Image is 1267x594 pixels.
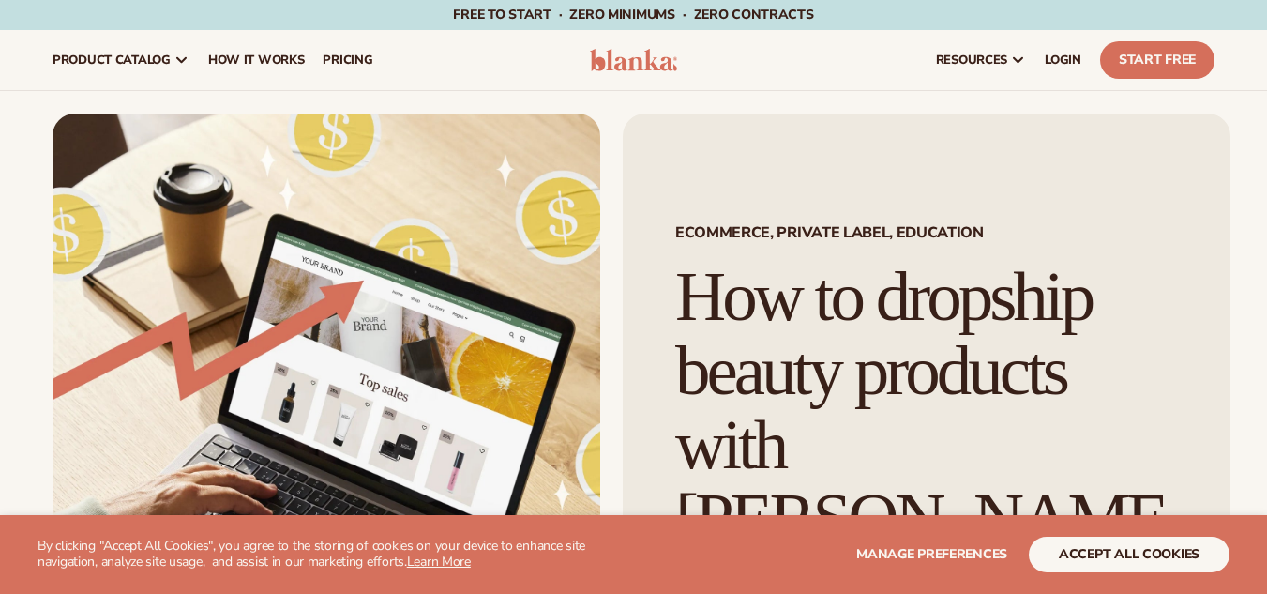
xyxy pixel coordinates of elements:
a: pricing [313,30,382,90]
a: product catalog [43,30,199,90]
span: resources [936,53,1007,68]
img: logo [590,49,678,71]
p: By clicking "Accept All Cookies", you agree to the storing of cookies on your device to enhance s... [38,539,626,571]
a: resources [927,30,1035,90]
a: Learn More [407,553,471,571]
span: Ecommerce, Private Label, EDUCATION [675,225,1178,240]
button: accept all cookies [1029,537,1229,572]
span: Free to start · ZERO minimums · ZERO contracts [453,6,813,23]
a: Start Free [1100,41,1214,79]
button: Manage preferences [856,537,1007,572]
span: pricing [323,53,372,68]
span: How It Works [208,53,305,68]
a: How It Works [199,30,314,90]
span: product catalog [53,53,171,68]
span: Manage preferences [856,545,1007,563]
span: LOGIN [1045,53,1081,68]
a: LOGIN [1035,30,1091,90]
